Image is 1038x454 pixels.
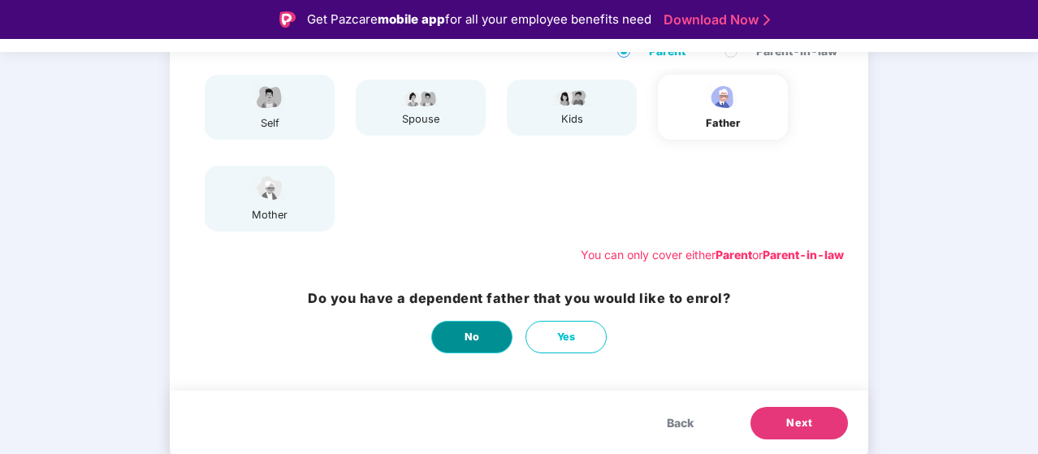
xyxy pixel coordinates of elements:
div: mother [249,207,290,223]
b: Parent [716,248,752,262]
div: self [249,115,290,132]
img: svg+xml;base64,PHN2ZyB4bWxucz0iaHR0cDovL3d3dy53My5vcmcvMjAwMC9zdmciIHdpZHRoPSI1NCIgaGVpZ2h0PSIzOC... [249,174,290,202]
span: No [465,329,480,345]
img: Stroke [763,11,770,28]
span: Yes [557,329,576,345]
button: No [431,321,513,353]
button: Next [750,407,848,439]
div: spouse [400,111,441,128]
div: Get Pazcare for all your employee benefits need [307,10,651,29]
img: Logo [279,11,296,28]
div: kids [551,111,592,128]
strong: mobile app [378,11,445,27]
span: Next [786,415,812,431]
div: father [703,115,743,132]
img: svg+xml;base64,PHN2ZyB4bWxucz0iaHR0cDovL3d3dy53My5vcmcvMjAwMC9zdmciIHdpZHRoPSI5Ny44OTciIGhlaWdodD... [400,88,441,107]
a: Download Now [664,11,765,28]
img: svg+xml;base64,PHN2ZyBpZD0iRW1wbG95ZWVfbWFsZSIgeG1sbnM9Imh0dHA6Ly93d3cudzMub3JnLzIwMDAvc3ZnIiB3aW... [249,83,290,111]
div: You can only cover either or [581,246,844,264]
button: Back [651,407,710,439]
img: svg+xml;base64,PHN2ZyBpZD0iRmF0aGVyX2ljb24iIHhtbG5zPSJodHRwOi8vd3d3LnczLm9yZy8yMDAwL3N2ZyIgeG1sbn... [703,83,743,111]
span: Back [667,414,694,432]
img: svg+xml;base64,PHN2ZyB4bWxucz0iaHR0cDovL3d3dy53My5vcmcvMjAwMC9zdmciIHdpZHRoPSI3OS4wMzciIGhlaWdodD... [551,88,592,107]
b: Parent-in-law [763,248,844,262]
h3: Do you have a dependent father that you would like to enrol? [308,288,730,309]
button: Yes [525,321,607,353]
